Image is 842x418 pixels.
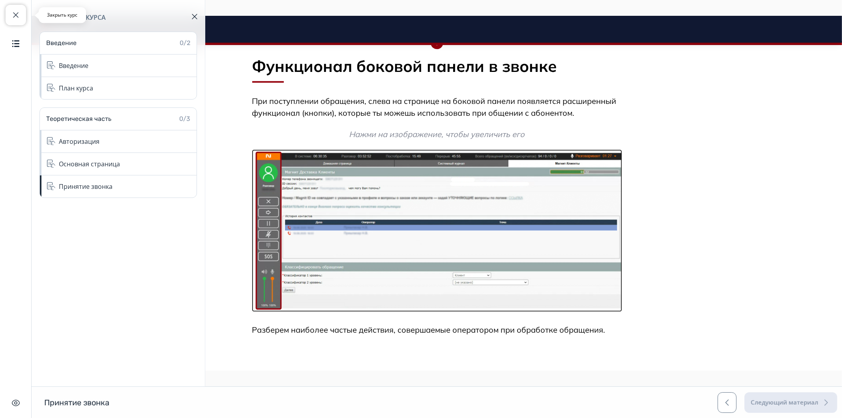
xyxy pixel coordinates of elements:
[221,79,590,103] p: При поступлении обращения, слева на странице на боковой панели появляется расширенный функционал ...
[59,137,99,146] div: Авторизация
[179,114,190,124] div: 0/3
[59,182,113,191] div: Принятие звонка
[43,12,81,18] p: Закрыть курс
[40,153,197,175] div: Основная страница
[40,130,197,153] div: Авторизация
[11,39,21,48] img: Содержание
[40,55,197,77] div: Введение
[180,38,190,48] div: 0/2
[46,114,111,124] div: Теоретическая часть
[59,61,88,70] div: Введение
[11,398,21,408] img: Скрыть интерфейс
[6,5,26,25] button: Закрыть курс
[221,40,590,60] p: Функционал боковой панели в звонке
[40,175,197,198] div: Принятие звонка
[44,397,109,408] h1: Принятие звонка
[40,77,197,99] div: План курса
[192,14,197,19] img: Close
[317,113,493,123] span: Нажми на изображение, чтобы увеличить его
[59,159,120,169] div: Основная страница
[39,13,197,22] div: Содержание курса
[59,83,93,93] div: План курса
[221,308,590,320] p: Разберем наиболее частые действия, совершаемые оператором при обработке обращения.
[46,38,77,48] div: Введение
[32,16,842,371] iframe: https://go.teachbase.ru/listeners/scorm_pack/course_sessions/preview/scorms/169950/launch?allow_f...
